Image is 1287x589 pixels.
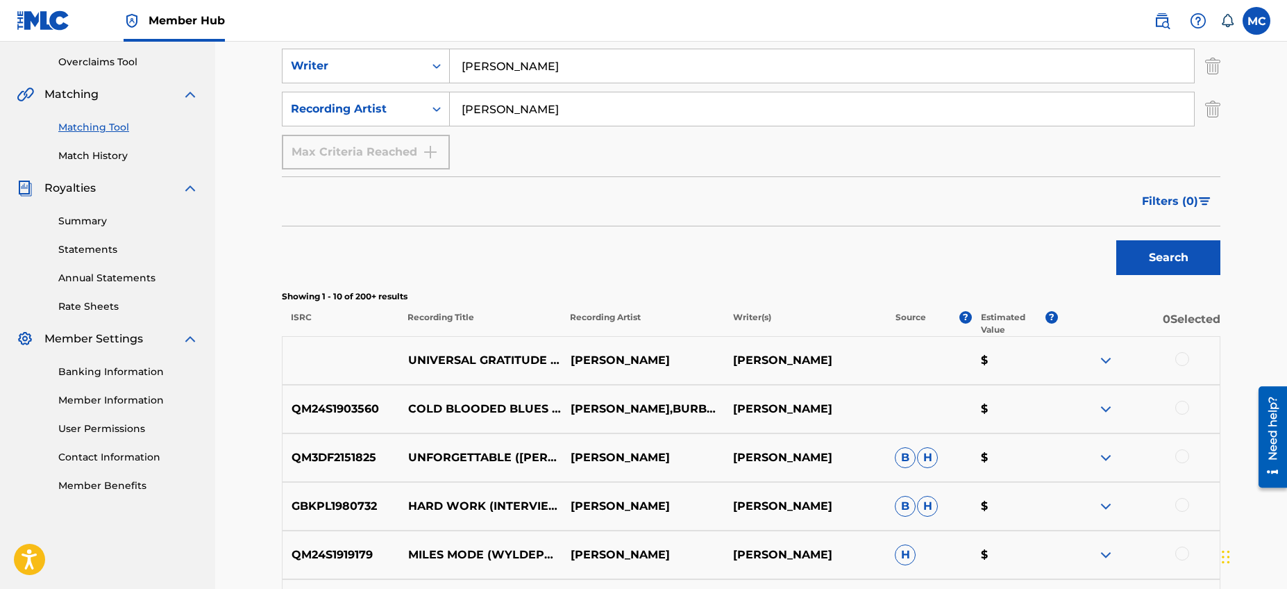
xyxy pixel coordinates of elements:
[182,331,199,347] img: expand
[282,290,1220,303] p: Showing 1 - 10 of 200+ results
[723,498,886,515] p: [PERSON_NAME]
[149,13,225,28] span: Member Hub
[1199,197,1211,206] img: filter
[561,401,723,417] p: [PERSON_NAME],BURBANK
[972,498,1058,515] p: $
[182,86,199,103] img: expand
[1097,547,1114,563] img: expand
[561,352,723,369] p: [PERSON_NAME]
[399,352,562,369] p: UNIVERSAL GRATITUDE REPRISE
[561,311,723,336] p: Recording Artist
[182,180,199,197] img: expand
[981,311,1045,336] p: Estimated Value
[1218,522,1287,589] iframe: Chat Widget
[58,55,199,69] a: Overclaims Tool
[58,450,199,465] a: Contact Information
[58,479,199,493] a: Member Benefits
[1243,7,1270,35] div: User Menu
[1190,13,1206,29] img: help
[44,86,99,103] span: Matching
[399,498,562,515] p: HARD WORK (INTERVIEW)
[972,401,1058,417] p: $
[723,352,886,369] p: [PERSON_NAME]
[17,10,70,31] img: MLC Logo
[1184,7,1212,35] div: Help
[1248,381,1287,493] iframe: Resource Center
[1142,193,1198,210] span: Filters ( 0 )
[723,401,886,417] p: [PERSON_NAME]
[895,311,926,336] p: Source
[1154,13,1170,29] img: search
[283,547,399,563] p: QM24S1919179
[972,547,1058,563] p: $
[561,547,723,563] p: [PERSON_NAME]
[282,311,398,336] p: ISRC
[398,311,561,336] p: Recording Title
[291,101,416,117] div: Recording Artist
[58,422,199,436] a: User Permissions
[1116,240,1220,275] button: Search
[58,149,199,163] a: Match History
[1097,449,1114,466] img: expand
[972,352,1058,369] p: $
[561,449,723,466] p: [PERSON_NAME]
[723,547,886,563] p: [PERSON_NAME]
[895,447,916,468] span: B
[58,393,199,408] a: Member Information
[58,120,199,135] a: Matching Tool
[17,331,33,347] img: Member Settings
[44,331,143,347] span: Member Settings
[1058,311,1220,336] p: 0 Selected
[399,401,562,417] p: COLD BLOODED BLUES - BURBANK REMIX
[58,299,199,314] a: Rate Sheets
[291,58,416,74] div: Writer
[917,447,938,468] span: H
[972,449,1058,466] p: $
[17,180,33,197] img: Royalties
[895,545,916,565] span: H
[1097,498,1114,515] img: expand
[124,13,140,29] img: Top Rightsholder
[1097,352,1114,369] img: expand
[58,214,199,229] a: Summary
[1222,536,1230,578] div: Drag
[58,242,199,257] a: Statements
[58,271,199,285] a: Annual Statements
[44,180,96,197] span: Royalties
[561,498,723,515] p: [PERSON_NAME]
[917,496,938,517] span: H
[723,311,886,336] p: Writer(s)
[283,498,399,515] p: GBKPL1980732
[895,496,916,517] span: B
[723,449,886,466] p: [PERSON_NAME]
[1045,311,1058,324] span: ?
[283,401,399,417] p: QM24S1903560
[399,547,562,563] p: MILES MODE (WYLDEPHYRE REMIX) (RADIO EDIT)
[17,86,34,103] img: Matching
[283,449,399,466] p: QM3DF2151825
[959,311,972,324] span: ?
[58,365,199,379] a: Banking Information
[399,449,562,466] p: UNFORGETTABLE ([PERSON_NAME] REMIX) [NO SAX] (([PERSON_NAME] REMIX) [NO SAX])
[1205,49,1220,83] img: Delete Criterion
[1205,92,1220,126] img: Delete Criterion
[1097,401,1114,417] img: expand
[1134,184,1220,219] button: Filters (0)
[1148,7,1176,35] a: Public Search
[1220,14,1234,28] div: Notifications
